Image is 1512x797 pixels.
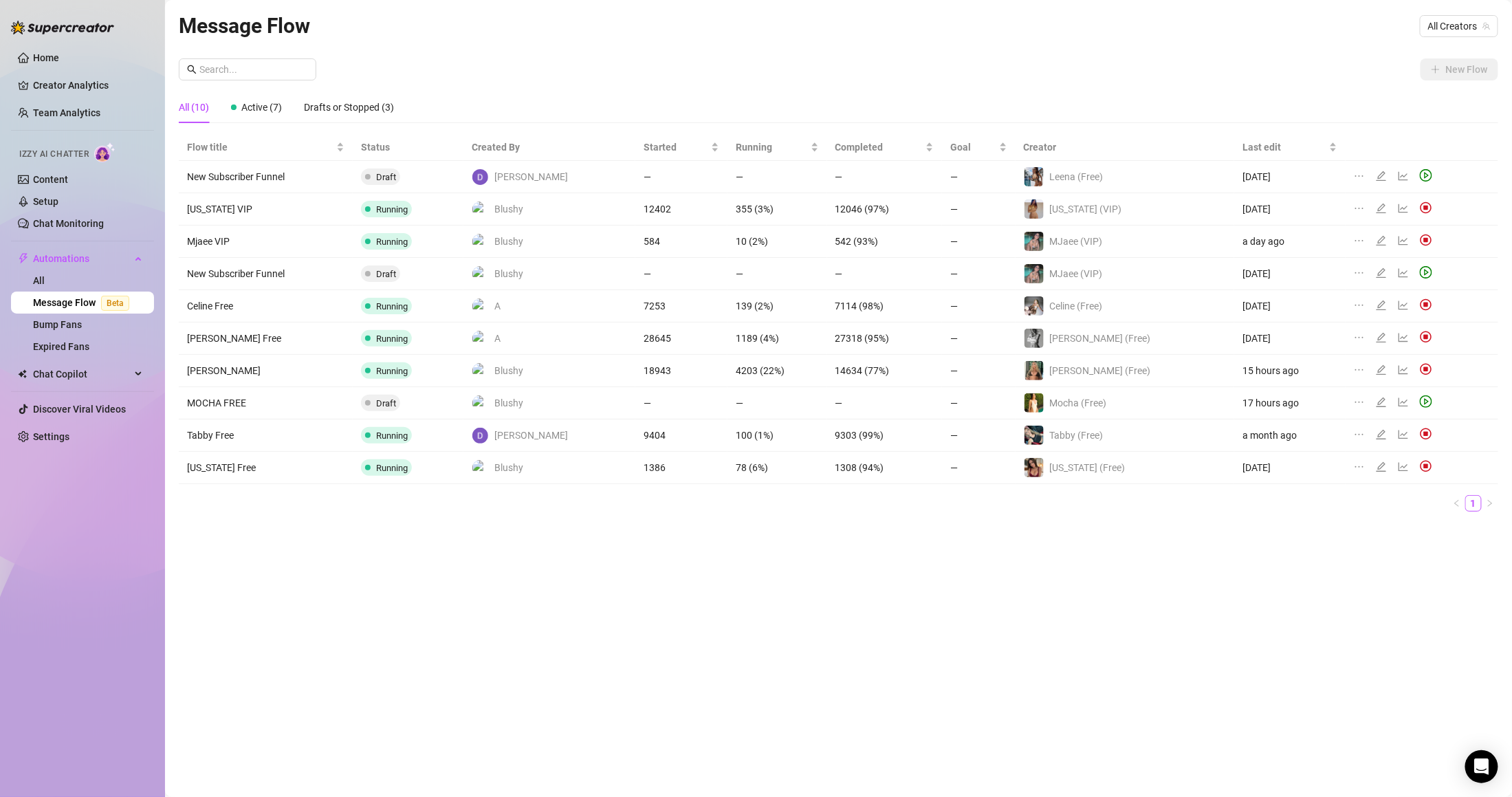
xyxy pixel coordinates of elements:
button: left [1449,495,1465,512]
span: play-circle [1420,169,1432,182]
td: — [942,258,1016,290]
span: edit [1376,461,1387,472]
span: line-chart [1398,171,1409,182]
a: Team Analytics [33,107,100,118]
span: Completed [835,140,923,155]
span: Running [376,430,408,441]
td: 28645 [635,323,727,355]
img: svg%3e [1420,428,1432,440]
span: MJaee (VIP) [1050,268,1103,279]
td: 15 hours ago [1234,355,1345,387]
img: Georgia (VIP) [1025,199,1044,219]
span: line-chart [1398,203,1409,214]
a: Settings [33,431,69,442]
img: A [472,298,488,314]
li: Previous Page [1449,495,1465,512]
span: Blushy [494,201,523,217]
span: [US_STATE] (VIP) [1050,204,1122,215]
span: ellipsis [1354,461,1365,472]
td: — [635,161,727,193]
th: Status [353,134,463,161]
img: Mocha (Free) [1025,393,1044,413]
td: — [727,258,827,290]
span: MJaee (VIP) [1050,236,1103,247]
span: [PERSON_NAME] (Free) [1050,333,1151,344]
td: 139 (2%) [727,290,827,323]
img: Ellie (Free) [1025,361,1044,380]
span: Automations [33,248,131,270]
td: 1308 (94%) [827,452,943,484]
a: Chat Monitoring [33,218,104,229]
td: 9404 [635,419,727,452]
th: Created By [463,134,635,161]
td: — [827,258,943,290]
a: All [33,275,45,286]
span: line-chart [1398,332,1409,343]
td: [PERSON_NAME] Free [179,323,353,355]
span: [PERSON_NAME] [494,428,568,443]
span: line-chart [1398,397,1409,408]
td: — [827,161,943,193]
a: Content [33,174,68,185]
th: Started [635,134,727,161]
button: New Flow [1421,58,1498,80]
span: Running [376,366,408,376]
td: [US_STATE] Free [179,452,353,484]
td: — [635,387,727,419]
span: Last edit [1242,140,1326,155]
span: line-chart [1398,235,1409,246]
td: a month ago [1234,419,1345,452]
td: 10 (2%) [727,226,827,258]
img: Tabby (Free) [1025,426,1044,445]
td: — [942,226,1016,258]
td: — [827,387,943,419]
td: 1386 [635,452,727,484]
td: [PERSON_NAME] [179,355,353,387]
img: Blushy [472,363,488,379]
td: — [942,452,1016,484]
td: 78 (6%) [727,452,827,484]
span: line-chart [1398,300,1409,311]
td: — [942,355,1016,387]
td: [US_STATE] VIP [179,193,353,226]
th: Creator [1016,134,1234,161]
a: Home [33,52,59,63]
span: A [494,331,501,346]
td: 542 (93%) [827,226,943,258]
img: MJaee (VIP) [1025,232,1044,251]
span: Draft [376,269,396,279]
span: Izzy AI Chatter [19,148,89,161]
td: Tabby Free [179,419,353,452]
button: right [1482,495,1498,512]
td: New Subscriber Funnel [179,161,353,193]
td: — [942,323,1016,355]
span: right [1486,499,1494,507]
span: Running [376,463,408,473]
td: 4203 (22%) [727,355,827,387]
td: 7114 (98%) [827,290,943,323]
span: ellipsis [1354,300,1365,311]
span: Running [376,204,408,215]
img: AI Chatter [94,142,116,162]
img: A [472,331,488,347]
span: Blushy [494,234,523,249]
span: [PERSON_NAME] [494,169,568,184]
span: All Creators [1428,16,1490,36]
span: left [1453,499,1461,507]
a: Discover Viral Videos [33,404,126,415]
span: edit [1376,364,1387,375]
img: svg%3e [1420,331,1432,343]
span: ellipsis [1354,397,1365,408]
img: Leena (Free) [1025,167,1044,186]
span: Running [376,301,408,312]
span: edit [1376,397,1387,408]
td: — [942,161,1016,193]
td: 355 (3%) [727,193,827,226]
td: [DATE] [1234,258,1345,290]
a: Creator Analytics [33,74,143,96]
span: Beta [101,296,129,311]
span: edit [1376,300,1387,311]
img: Blushy [472,266,488,282]
span: Running [376,334,408,344]
span: ellipsis [1354,203,1365,214]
